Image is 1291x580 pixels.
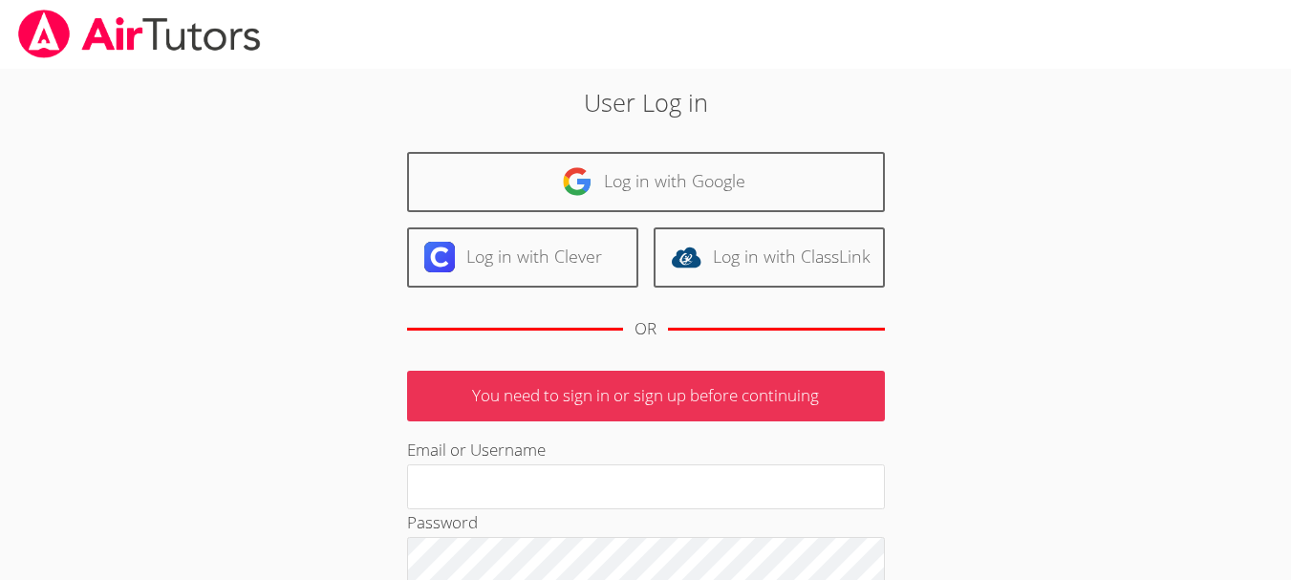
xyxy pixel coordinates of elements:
a: Log in with Clever [407,227,638,288]
img: classlink-logo-d6bb404cc1216ec64c9a2012d9dc4662098be43eaf13dc465df04b49fa7ab582.svg [671,242,701,272]
img: clever-logo-6eab21bc6e7a338710f1a6ff85c0baf02591cd810cc4098c63d3a4b26e2feb20.svg [424,242,455,272]
a: Log in with ClassLink [654,227,885,288]
label: Password [407,511,478,533]
div: OR [635,315,656,343]
p: You need to sign in or sign up before continuing [407,371,885,421]
a: Log in with Google [407,152,885,212]
img: google-logo-50288ca7cdecda66e5e0955fdab243c47b7ad437acaf1139b6f446037453330a.svg [562,166,592,197]
label: Email or Username [407,439,546,461]
img: airtutors_banner-c4298cdbf04f3fff15de1276eac7730deb9818008684d7c2e4769d2f7ddbe033.png [16,10,263,58]
h2: User Log in [297,84,995,120]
